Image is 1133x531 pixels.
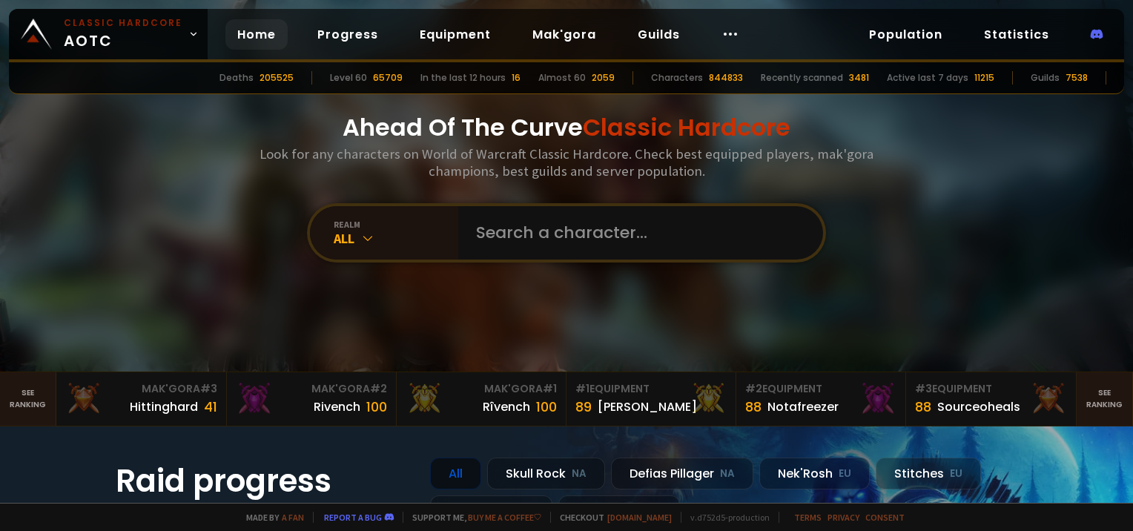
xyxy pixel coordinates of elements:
span: # 2 [370,381,387,396]
span: # 2 [745,381,762,396]
small: EU [950,466,962,481]
div: Mak'Gora [406,381,557,397]
div: 3481 [849,71,869,85]
div: 41 [204,397,217,417]
div: realm [334,219,458,230]
div: 7538 [1066,71,1088,85]
div: Hittinghard [130,398,198,416]
div: 100 [366,397,387,417]
a: Seeranking [1077,372,1133,426]
div: Almost 60 [538,71,586,85]
span: Support me, [403,512,541,523]
h1: Raid progress [116,458,412,504]
div: Rîvench [483,398,530,416]
a: Home [225,19,288,50]
a: Equipment [408,19,503,50]
span: Made by [237,512,304,523]
div: 88 [745,397,762,417]
span: # 3 [200,381,217,396]
span: # 3 [915,381,932,396]
a: Terms [794,512,822,523]
div: 11215 [974,71,994,85]
a: Mak'Gora#2Rivench100 [227,372,397,426]
div: Active last 7 days [887,71,968,85]
h3: Look for any characters on World of Warcraft Classic Hardcore. Check best equipped players, mak'g... [254,145,879,179]
span: Checkout [550,512,672,523]
div: Recently scanned [761,71,843,85]
div: Equipment [745,381,896,397]
div: Sourceoheals [937,398,1020,416]
div: Notafreezer [767,398,839,416]
div: Skull Rock [487,458,605,489]
div: Defias Pillager [611,458,753,489]
a: Report a bug [324,512,382,523]
div: Rivench [314,398,360,416]
div: 88 [915,397,931,417]
a: #3Equipment88Sourceoheals [906,372,1076,426]
div: Equipment [575,381,727,397]
a: Privacy [828,512,859,523]
div: Soulseeker [558,495,680,527]
div: All [334,230,458,247]
div: Level 60 [330,71,367,85]
div: Characters [651,71,703,85]
a: Classic HardcoreAOTC [9,9,208,59]
a: #2Equipment88Notafreezer [736,372,906,426]
small: Classic Hardcore [64,16,182,30]
div: Mak'Gora [65,381,217,397]
div: 205525 [260,71,294,85]
a: Mak'Gora#3Hittinghard41 [56,372,226,426]
span: v. d752d5 - production [681,512,770,523]
div: All [430,458,481,489]
a: Consent [865,512,905,523]
h1: Ahead Of The Curve [343,110,790,145]
a: Mak'gora [521,19,608,50]
a: Mak'Gora#1Rîvench100 [397,372,566,426]
div: [PERSON_NAME] [598,398,697,416]
a: Guilds [626,19,692,50]
div: Deaths [219,71,254,85]
div: 65709 [373,71,403,85]
div: 16 [512,71,521,85]
div: Stitches [876,458,981,489]
a: a fan [282,512,304,523]
div: 100 [536,397,557,417]
small: EU [839,466,851,481]
a: [DOMAIN_NAME] [607,512,672,523]
div: In the last 12 hours [420,71,506,85]
div: Nek'Rosh [759,458,870,489]
small: NA [720,466,735,481]
span: # 1 [543,381,557,396]
a: Population [857,19,954,50]
a: Statistics [972,19,1061,50]
a: #1Equipment89[PERSON_NAME] [566,372,736,426]
div: Mak'Gora [236,381,387,397]
a: Progress [305,19,390,50]
div: 844833 [709,71,743,85]
div: Equipment [915,381,1066,397]
input: Search a character... [467,206,805,260]
div: Doomhowl [430,495,552,527]
span: Classic Hardcore [583,111,790,144]
span: AOTC [64,16,182,52]
div: 89 [575,397,592,417]
div: 2059 [592,71,615,85]
small: NA [572,466,587,481]
a: Buy me a coffee [468,512,541,523]
span: # 1 [575,381,589,396]
div: Guilds [1031,71,1060,85]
